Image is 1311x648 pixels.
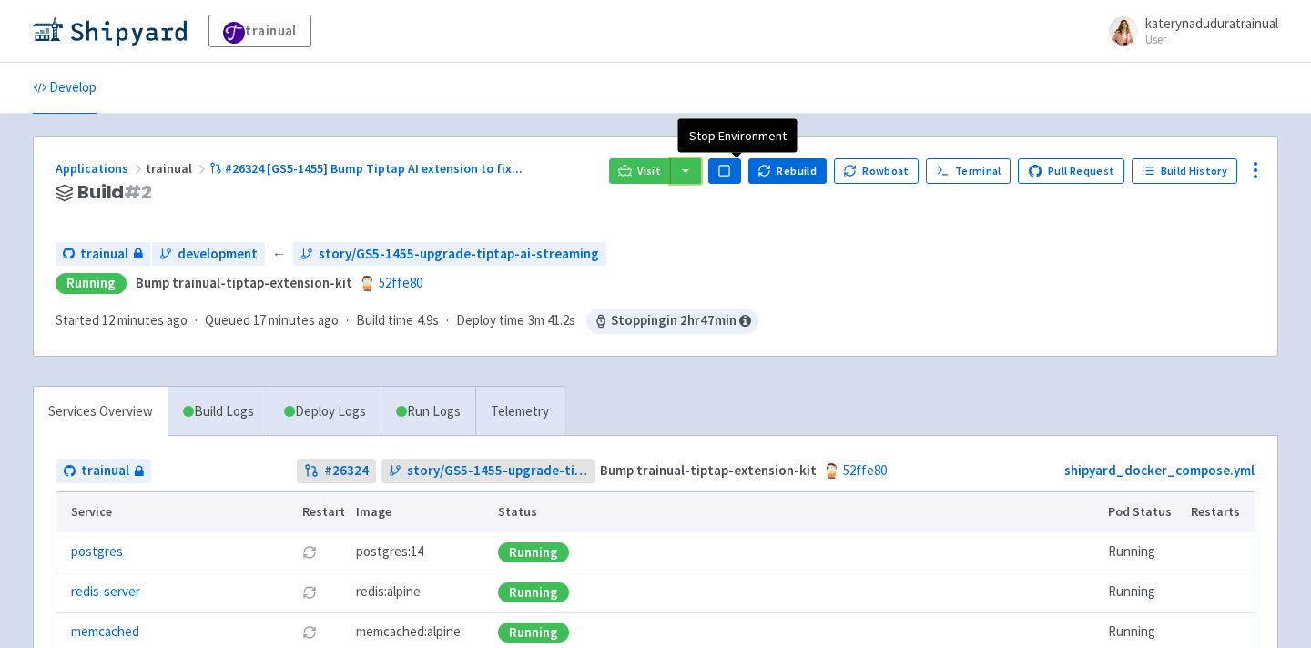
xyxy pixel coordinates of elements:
a: shipyard_docker_compose.yml [1064,461,1255,479]
th: Image [351,492,493,532]
span: Stopping in 2 hr 47 min [586,309,758,334]
span: 4.9s [417,310,439,331]
div: · · · [56,309,758,334]
a: #26324 [297,459,376,483]
a: Develop [33,63,97,114]
a: Pull Request [1018,158,1124,184]
a: trainual [56,242,150,267]
a: Visit [609,158,671,184]
button: Rebuild [748,158,827,184]
span: trainual [80,244,128,265]
a: Build History [1132,158,1237,184]
span: trainual [146,160,209,177]
a: Terminal [926,158,1011,184]
span: Build time [356,310,413,331]
span: development [178,244,258,265]
td: Running [1103,532,1185,572]
strong: # 26324 [324,461,369,481]
th: Status [493,492,1103,532]
th: Restart [296,492,351,532]
button: Restart pod [302,585,317,600]
button: Restart pod [302,545,317,560]
div: Running [498,582,569,602]
span: memcached:alpine [356,622,461,643]
th: Restarts [1185,492,1255,532]
span: #26324 [GS5-1455] Bump Tiptap AI extension to fix ... [225,160,523,177]
a: development [152,242,265,267]
a: Telemetry [475,387,564,437]
a: Build Logs [168,387,269,437]
a: 52ffe80 [379,274,422,291]
img: Shipyard logo [33,16,187,46]
small: User [1145,34,1278,46]
span: trainual [81,461,129,481]
span: # 2 [124,179,152,205]
div: Running [498,623,569,643]
time: 12 minutes ago [102,311,188,329]
th: Service [56,492,296,532]
a: Deploy Logs [269,387,381,437]
a: 52ffe80 [843,461,887,479]
span: redis:alpine [356,582,421,602]
span: Build [77,182,152,203]
div: Running [498,542,569,562]
span: ← [272,244,286,265]
a: memcached [71,622,139,643]
th: Pod Status [1103,492,1185,532]
a: #26324 [GS5-1455] Bump Tiptap AI extension to fix... [209,160,525,177]
a: redis-server [71,582,140,602]
span: Queued [205,311,339,329]
a: postgres [71,542,123,562]
button: Pause [708,158,741,184]
time: 17 minutes ago [253,311,339,329]
td: Running [1103,572,1185,613]
span: katerynaduduratrainual [1145,15,1278,32]
a: trainual [208,15,311,47]
a: story/GS5-1455-upgrade-tiptap-ai-streaming [293,242,606,267]
a: trainual [56,459,151,483]
a: Services Overview [34,387,168,437]
span: Deploy time [456,310,524,331]
span: 3m 41.2s [528,310,575,331]
a: katerynaduduratrainual User [1098,16,1278,46]
a: story/GS5-1455-upgrade-tiptap-ai-streaming [381,459,595,483]
div: Running [56,273,127,294]
span: postgres:14 [356,542,423,562]
span: Visit [637,164,661,178]
span: Started [56,311,188,329]
a: Applications [56,160,146,177]
strong: Bump trainual-tiptap-extension-kit [136,274,352,291]
span: story/GS5-1455-upgrade-tiptap-ai-streaming [407,461,588,481]
button: Restart pod [302,625,317,640]
strong: Bump trainual-tiptap-extension-kit [600,461,817,479]
button: Rowboat [834,158,920,184]
span: story/GS5-1455-upgrade-tiptap-ai-streaming [319,244,599,265]
a: Run Logs [381,387,475,437]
